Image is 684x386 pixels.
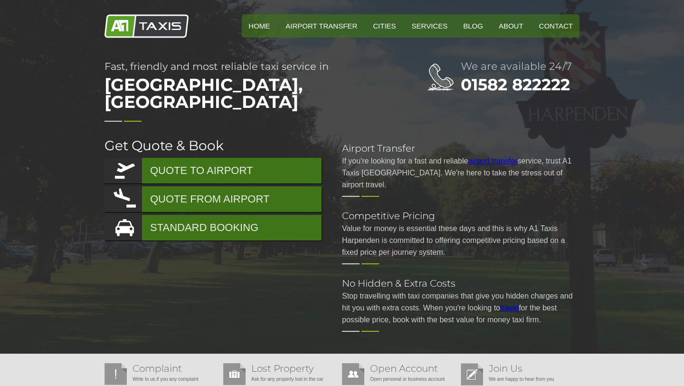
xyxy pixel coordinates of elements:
a: Services [405,14,455,38]
p: Write to us if you any complaint [104,373,218,385]
a: Airport Transfer [279,14,364,38]
p: We are happy to hear from you [461,373,575,385]
a: Contact [532,14,579,38]
img: A1 Taxis [104,14,189,38]
img: Join Us [461,363,483,386]
p: If you're looking for a fast and reliable service, trust A1 Taxis [GEOGRAPHIC_DATA]. We're here t... [342,155,579,191]
a: Blog [456,14,490,38]
p: Open personal or business account [342,373,456,385]
a: About [492,14,530,38]
a: HOME [242,14,276,38]
a: Cities [366,14,402,38]
img: Complaint [104,363,127,385]
h2: Get Quote & Book [104,139,323,152]
a: Join Us [489,363,522,374]
h2: No Hidden & Extra Costs [342,279,579,288]
img: Lost Property [223,363,246,385]
p: Ask for any property lost in the car [223,373,337,385]
span: [GEOGRAPHIC_DATA], [GEOGRAPHIC_DATA] [104,71,389,115]
a: Lost Property [251,363,314,374]
a: travel [500,304,519,312]
p: Value for money is essential these days and this is why A1 Taxis Harpenden is committed to offeri... [342,222,579,258]
a: airport transfer [468,157,517,165]
img: Open Account [342,363,364,385]
a: STANDARD BOOKING [104,215,322,241]
a: Complaint [133,363,182,374]
h2: Airport Transfer [342,144,579,153]
a: QUOTE TO AIRPORT [104,158,322,183]
p: Stop travelling with taxi companies that give you hidden charges and hit you with extra costs. Wh... [342,290,579,326]
h2: We are available 24/7 [461,61,579,72]
a: QUOTE FROM AIRPORT [104,186,322,212]
h2: Competitive Pricing [342,211,579,221]
a: 01582 822222 [461,75,570,95]
h1: Fast, friendly and most reliable taxi service in [104,61,389,115]
a: Open Account [370,363,438,374]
